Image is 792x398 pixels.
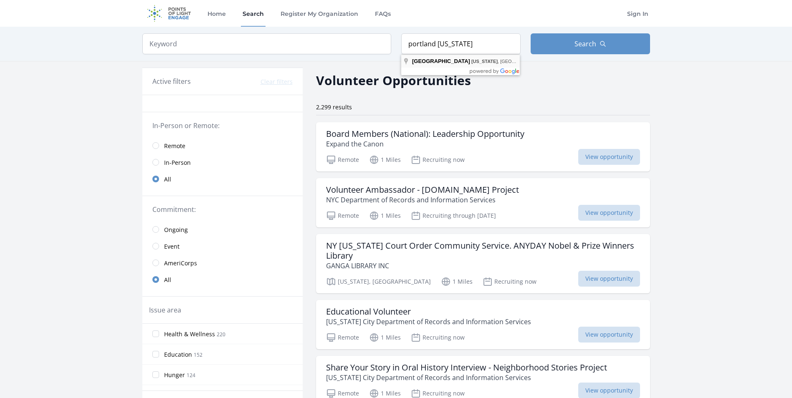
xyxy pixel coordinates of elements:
[164,371,185,379] span: Hunger
[142,221,303,238] a: Ongoing
[164,259,197,267] span: AmeriCorps
[411,333,465,343] p: Recruiting now
[316,234,650,293] a: NY [US_STATE] Court Order Community Service. ANYDAY Nobel & Prize Winners Library GANGA LIBRARY I...
[578,327,640,343] span: View opportunity
[326,373,607,383] p: [US_STATE] City Department of Records and Information Services
[574,39,596,49] span: Search
[164,226,188,234] span: Ongoing
[326,333,359,343] p: Remote
[164,350,192,359] span: Education
[164,242,180,251] span: Event
[164,330,215,338] span: Health & Wellness
[316,178,650,227] a: Volunteer Ambassador - [DOMAIN_NAME] Project NYC Department of Records and Information Services R...
[164,175,171,184] span: All
[326,139,524,149] p: Expand the Canon
[194,351,202,358] span: 152
[326,129,524,139] h3: Board Members (National): Leadership Opportunity
[316,71,471,90] h2: Volunteer Opportunities
[152,371,159,378] input: Hunger 124
[369,211,401,221] p: 1 Miles
[483,277,536,287] p: Recruiting now
[471,59,548,64] span: , [GEOGRAPHIC_DATA]
[326,261,640,271] p: GANGA LIBRARY INC
[578,205,640,221] span: View opportunity
[578,271,640,287] span: View opportunity
[326,211,359,221] p: Remote
[152,76,191,86] h3: Active filters
[142,171,303,187] a: All
[316,103,352,111] span: 2,299 results
[316,300,650,349] a: Educational Volunteer [US_STATE] City Department of Records and Information Services Remote 1 Mil...
[164,159,191,167] span: In-Person
[142,33,391,54] input: Keyword
[411,155,465,165] p: Recruiting now
[326,241,640,261] h3: NY [US_STATE] Court Order Community Service. ANYDAY Nobel & Prize Winners Library
[152,204,293,214] legend: Commitment:
[142,137,303,154] a: Remote
[401,33,521,54] input: Location
[149,305,181,315] legend: Issue area
[142,271,303,288] a: All
[471,59,498,64] span: [US_STATE]
[326,317,531,327] p: [US_STATE] City Department of Records and Information Services
[326,185,519,195] h3: Volunteer Ambassador - [DOMAIN_NAME] Project
[164,142,185,150] span: Remote
[369,155,401,165] p: 1 Miles
[261,78,293,86] button: Clear filters
[316,122,650,171] a: Board Members (National): Leadership Opportunity Expand the Canon Remote 1 Miles Recruiting now V...
[369,333,401,343] p: 1 Miles
[411,211,496,221] p: Recruiting through [DATE]
[217,331,225,338] span: 220
[412,58,470,64] span: [GEOGRAPHIC_DATA]
[142,254,303,271] a: AmeriCorps
[152,121,293,131] legend: In-Person or Remote:
[326,195,519,205] p: NYC Department of Records and Information Services
[531,33,650,54] button: Search
[578,149,640,165] span: View opportunity
[152,330,159,337] input: Health & Wellness 220
[142,238,303,254] a: Event
[326,363,607,373] h3: Share Your Story in Oral History Interview - Neighborhood Stories Project
[441,277,473,287] p: 1 Miles
[152,351,159,358] input: Education 152
[326,155,359,165] p: Remote
[326,307,531,317] h3: Educational Volunteer
[142,154,303,171] a: In-Person
[326,277,431,287] p: [US_STATE], [GEOGRAPHIC_DATA]
[164,276,171,284] span: All
[187,372,195,379] span: 124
